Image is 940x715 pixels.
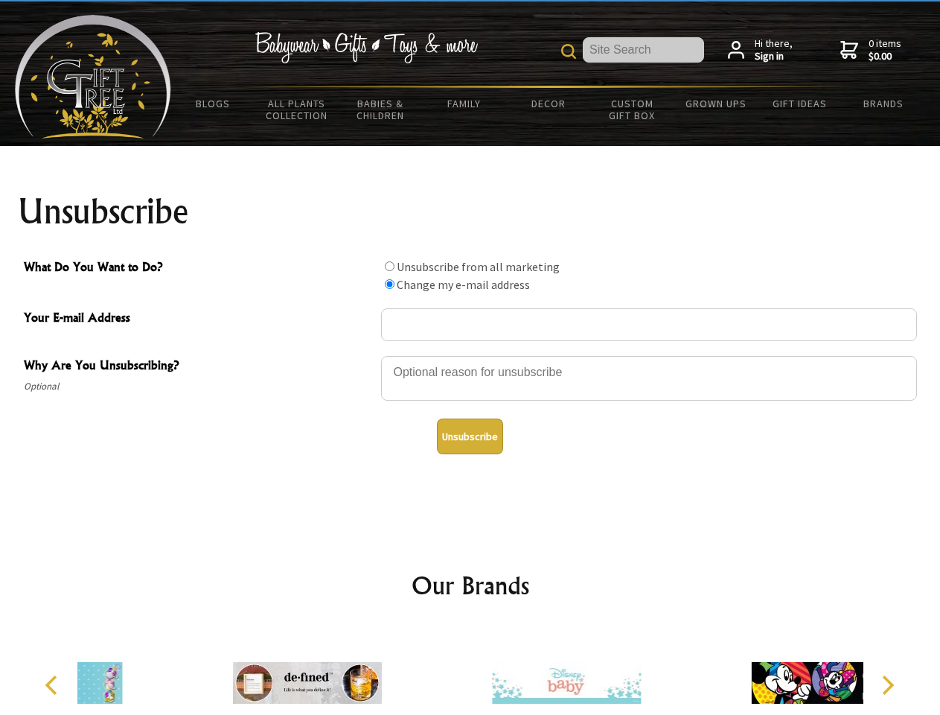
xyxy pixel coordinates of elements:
[381,308,917,341] input: Your E-mail Address
[561,44,576,59] img: product search
[840,37,901,63] a: 0 items$0.00
[24,308,374,330] span: Your E-mail Address
[590,88,674,131] a: Custom Gift Box
[674,88,758,119] a: Grown Ups
[30,568,911,603] h2: Our Brands
[255,88,339,131] a: All Plants Collection
[255,32,478,63] img: Babywear - Gifts - Toys & more
[24,356,374,378] span: Why Are You Unsubscribing?
[869,50,901,63] strong: $0.00
[755,50,793,63] strong: Sign in
[385,279,394,289] input: What Do You Want to Do?
[871,669,904,702] button: Next
[869,36,901,63] span: 0 items
[18,194,923,229] h1: Unsubscribe
[339,88,423,131] a: Babies & Children
[583,37,704,63] input: Site Search
[758,88,842,119] a: Gift Ideas
[24,378,374,395] span: Optional
[385,261,394,271] input: What Do You Want to Do?
[171,88,255,119] a: BLOGS
[437,419,503,454] button: Unsubscribe
[37,669,70,702] button: Previous
[15,15,171,139] img: Babyware - Gifts - Toys and more...
[423,88,507,119] a: Family
[397,259,560,274] label: Unsubscribe from all marketing
[381,356,917,401] textarea: Why Are You Unsubscribing?
[728,37,793,63] a: Hi there,Sign in
[506,88,590,119] a: Decor
[24,258,374,279] span: What Do You Want to Do?
[397,277,530,292] label: Change my e-mail address
[755,37,793,63] span: Hi there,
[842,88,926,119] a: Brands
